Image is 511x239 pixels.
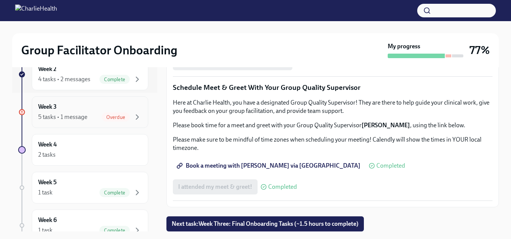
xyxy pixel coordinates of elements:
h2: Group Facilitator Onboarding [21,43,177,58]
img: CharlieHealth [15,5,57,17]
div: 4 tasks • 2 messages [38,75,90,83]
span: Overdue [102,114,130,120]
span: Book a meeting with [PERSON_NAME] via [GEOGRAPHIC_DATA] [178,162,360,170]
h6: Week 3 [38,103,57,111]
h6: Week 2 [38,65,56,73]
h6: Week 6 [38,216,57,224]
p: Please make sure to be mindful of time zones when scheduling your meeting! Calendly will show the... [173,136,492,152]
strong: My progress [388,42,420,51]
h6: Week 4 [38,140,57,149]
span: Complete [99,190,130,196]
a: Week 35 tasks • 1 messageOverdue [18,96,148,128]
a: Week 51 taskComplete [18,172,148,204]
span: Complete [99,77,130,82]
a: Week 24 tasks • 2 messagesComplete [18,59,148,90]
h3: 77% [469,43,490,57]
p: Schedule Meet & Greet With Your Group Quality Supervisor [173,83,492,93]
a: Week 42 tasks [18,134,148,166]
h6: Week 5 [38,178,57,187]
div: 1 task [38,188,53,197]
span: Complete [99,228,130,233]
span: Completed [268,184,297,190]
a: Book a meeting with [PERSON_NAME] via [GEOGRAPHIC_DATA] [173,158,366,173]
span: Completed [376,163,405,169]
div: 1 task [38,226,53,234]
p: Here at Charlie Health, you have a designated Group Quality Supervisor! They are there to help gu... [173,99,492,115]
div: 5 tasks • 1 message [38,113,87,121]
p: Please book time for a meet and greet with your Group Quality Supervisor , using the link below. [173,121,492,130]
button: Next task:Week Three: Final Onboarding Tasks (~1.5 hours to complete) [166,216,364,231]
span: Next task : Week Three: Final Onboarding Tasks (~1.5 hours to complete) [172,220,359,228]
div: 2 tasks [38,151,56,159]
strong: [PERSON_NAME] [362,122,410,129]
